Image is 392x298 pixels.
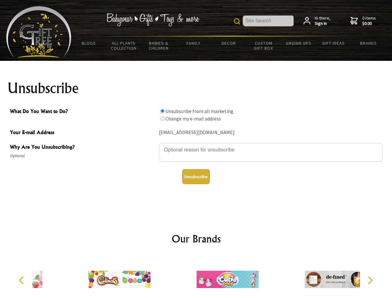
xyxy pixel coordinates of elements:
[351,37,386,50] a: Brands
[234,18,240,25] img: product search
[106,13,199,26] img: Babywear - Gifts - Toys & more
[246,37,281,55] a: Custom Gift Box
[141,37,176,55] a: Babies & Children
[71,37,106,50] a: BLOGS
[7,81,385,96] h1: Unsubscribe
[165,108,233,114] label: Unsubscribe from all marketing
[10,107,156,116] span: What Do You Want to Do?
[160,109,164,113] input: What Do You Want to Do?
[16,273,29,287] button: Previous
[165,115,221,122] label: Change my e-mail address
[10,129,156,138] span: Your E-mail Address
[211,37,246,50] a: Decor
[10,143,156,152] span: Why Are You Unsubscribing?
[363,273,377,287] button: Next
[350,16,376,26] a: 0 items$0.00
[159,143,382,162] textarea: Why Are You Unsubscribing?
[362,21,376,26] strong: $0.00
[315,16,331,26] span: Hi there,
[176,37,211,50] a: Family
[160,116,164,120] input: What Do You Want to Do?
[316,37,351,50] a: Gift Ideas
[243,16,294,26] input: Site Search
[182,169,210,184] button: Unsubscribe
[281,37,316,50] a: Grown Ups
[10,152,156,160] span: Optional
[362,15,376,26] span: 0 items
[304,16,331,26] a: Hi there,Sign in
[106,37,142,55] a: All Plants Collection
[6,6,71,58] img: Babyware - Gifts - Toys and more...
[12,231,380,246] h2: Our Brands
[315,21,331,26] strong: Sign in
[159,128,382,138] div: [EMAIL_ADDRESS][DOMAIN_NAME]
